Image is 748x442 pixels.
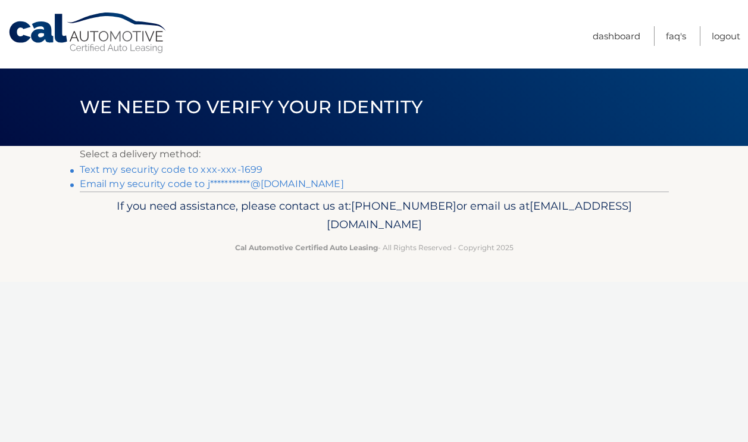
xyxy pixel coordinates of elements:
p: If you need assistance, please contact us at: or email us at [87,197,661,235]
a: Cal Automotive [8,12,168,54]
a: Dashboard [593,26,640,46]
a: FAQ's [666,26,686,46]
p: Select a delivery method: [80,146,669,163]
strong: Cal Automotive Certified Auto Leasing [235,243,378,252]
a: Text my security code to xxx-xxx-1699 [80,164,263,175]
p: - All Rights Reserved - Copyright 2025 [87,241,661,254]
span: We need to verify your identity [80,96,423,118]
span: [PHONE_NUMBER] [351,199,456,213]
a: Logout [712,26,740,46]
